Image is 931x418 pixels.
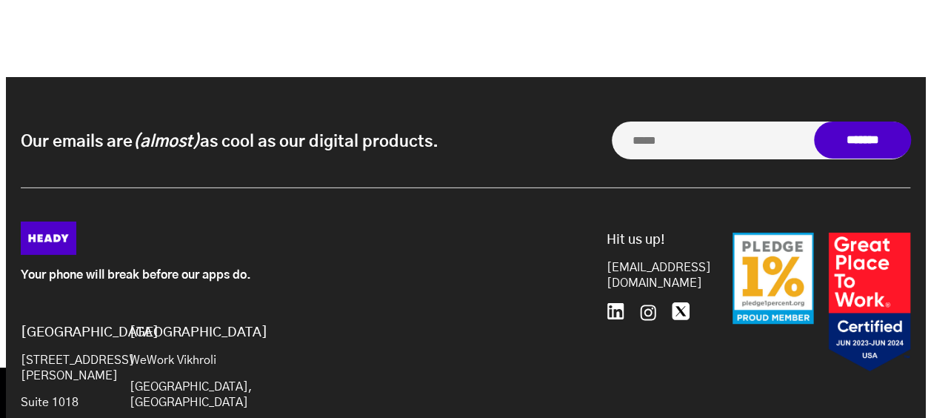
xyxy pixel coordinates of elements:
h6: [GEOGRAPHIC_DATA] [130,325,226,342]
img: Badges-24 [733,233,910,371]
i: (almost) [133,133,200,150]
p: Your phone will break before our apps do. [21,268,540,283]
p: [STREET_ADDRESS][PERSON_NAME] [21,353,117,384]
h6: Hit us up! [607,233,695,249]
p: Suite 1018 [21,395,117,411]
a: [EMAIL_ADDRESS][DOMAIN_NAME] [607,260,695,291]
p: [GEOGRAPHIC_DATA], [GEOGRAPHIC_DATA] [130,379,226,411]
h6: [GEOGRAPHIC_DATA] [21,325,117,342]
p: Our emails are as cool as our digital products. [21,130,438,153]
img: Heady_Logo_Web-01 (1) [21,222,76,255]
p: WeWork Vikhroli [130,353,226,368]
